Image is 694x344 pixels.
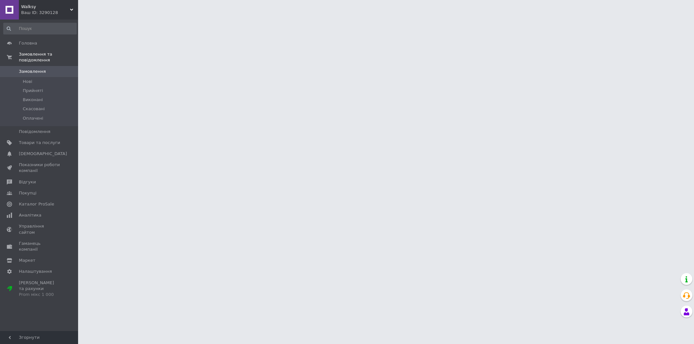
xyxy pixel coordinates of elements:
[19,269,52,274] span: Налаштування
[3,23,77,34] input: Пошук
[19,162,60,174] span: Показники роботи компанії
[19,40,37,46] span: Головна
[23,115,43,121] span: Оплачені
[19,223,60,235] span: Управління сайтом
[19,129,50,135] span: Повідомлення
[23,88,43,94] span: Прийняті
[19,140,60,146] span: Товари та послуги
[19,241,60,252] span: Гаманець компанії
[23,79,32,85] span: Нові
[19,51,78,63] span: Замовлення та повідомлення
[19,201,54,207] span: Каталог ProSale
[21,4,70,10] span: Walksy
[19,190,36,196] span: Покупці
[19,69,46,74] span: Замовлення
[19,212,41,218] span: Аналітика
[19,179,36,185] span: Відгуки
[19,151,67,157] span: [DEMOGRAPHIC_DATA]
[19,280,60,298] span: [PERSON_NAME] та рахунки
[23,106,45,112] span: Скасовані
[19,258,35,263] span: Маркет
[19,292,60,298] div: Prom мікс 1 000
[23,97,43,103] span: Виконані
[21,10,78,16] div: Ваш ID: 3290128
